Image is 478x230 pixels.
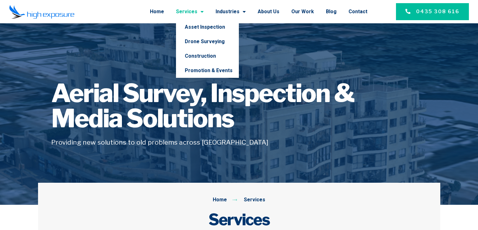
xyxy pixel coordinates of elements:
a: Contact [349,3,367,20]
a: Asset Inspection [176,20,239,34]
img: Final-Logo copy [9,5,74,19]
a: Our Work [291,3,314,20]
ul: Services [176,20,239,78]
a: About Us [258,3,279,20]
a: Drone Surveying [176,34,239,49]
a: Home [150,3,164,20]
a: Services [176,3,204,20]
span: Home [213,196,227,204]
a: Promotion & Events [176,63,239,78]
a: 0435 308 616 [396,3,469,20]
h1: Aerial Survey, Inspection & Media Solutions [51,81,427,131]
nav: Menu [83,3,367,20]
a: Industries [216,3,246,20]
a: Blog [326,3,337,20]
a: Construction [176,49,239,63]
h5: Providing new solutions to old problems across [GEOGRAPHIC_DATA] [51,137,427,147]
span: Services [242,196,265,204]
span: 0435 308 616 [416,8,459,15]
h2: Services [51,210,427,229]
